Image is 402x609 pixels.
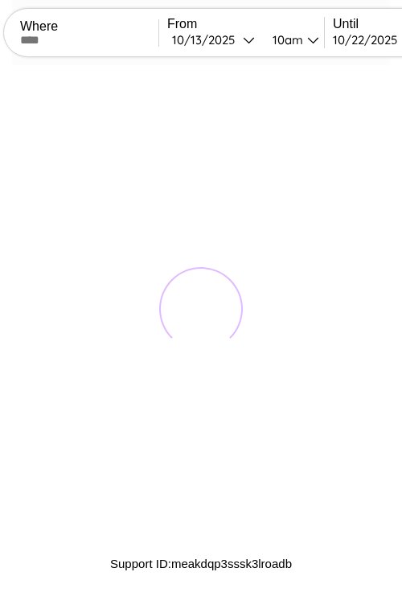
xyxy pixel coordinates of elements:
button: 10am [260,31,324,48]
div: 10 / 13 / 2025 [172,32,243,47]
p: Support ID: meakdqp3sssk3lroadb [110,553,292,574]
button: 10/13/2025 [167,31,260,48]
div: 10am [265,32,307,47]
label: Where [20,19,158,34]
label: From [167,17,324,31]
